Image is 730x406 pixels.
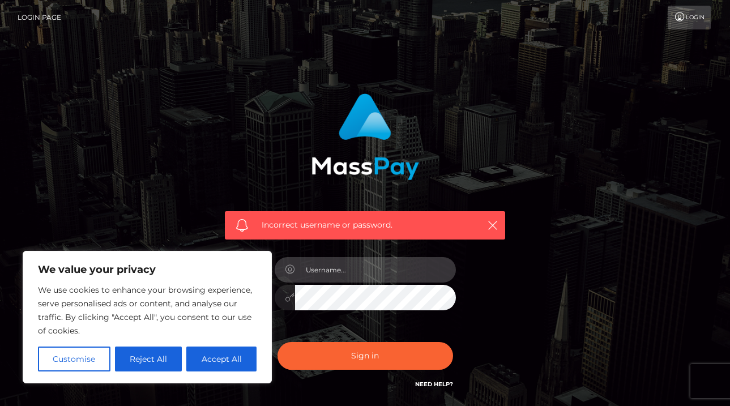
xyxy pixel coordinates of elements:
[415,381,453,388] a: Need Help?
[38,347,110,371] button: Customise
[186,347,257,371] button: Accept All
[23,251,272,383] div: We value your privacy
[115,347,182,371] button: Reject All
[668,6,711,29] a: Login
[278,342,453,370] button: Sign in
[38,283,257,337] p: We use cookies to enhance your browsing experience, serve personalised ads or content, and analys...
[295,257,456,283] input: Username...
[311,93,419,180] img: MassPay Login
[262,219,468,231] span: Incorrect username or password.
[18,6,61,29] a: Login Page
[38,263,257,276] p: We value your privacy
